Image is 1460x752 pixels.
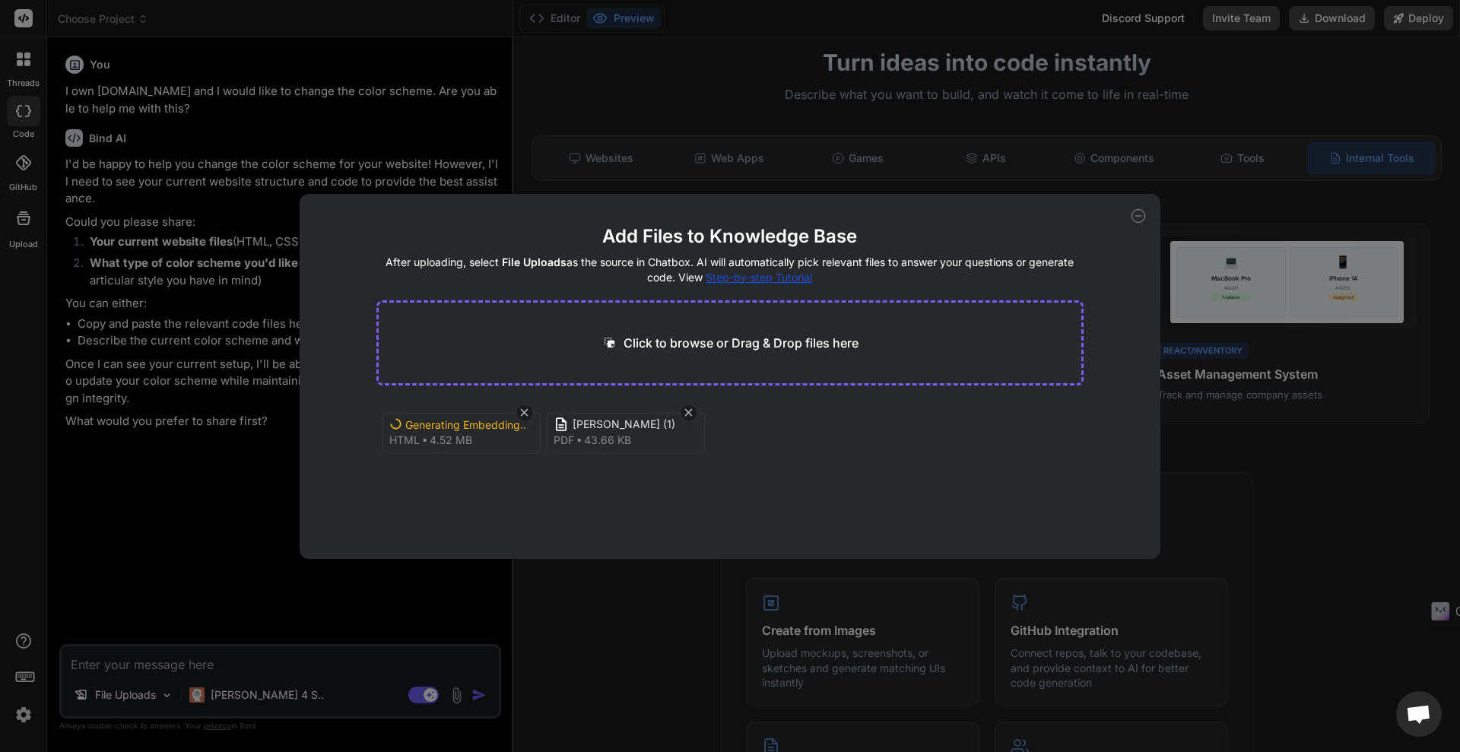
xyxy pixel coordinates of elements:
span: File Uploads [502,255,567,268]
span: 4.52 MB [430,433,472,448]
span: html [389,433,420,448]
h2: Add Files to Knowledge Base [376,224,1084,249]
span: pdf [554,433,574,448]
span: 43.66 KB [584,433,631,448]
div: Generating Embedding... [405,417,527,433]
span: Step-by-step Tutorial [706,271,812,284]
h4: After uploading, select as the source in Chatbox. AI will automatically pick relevant files to an... [376,255,1084,285]
p: Click to browse or Drag & Drop files here [624,334,859,352]
div: Open chat [1396,691,1442,737]
span: [PERSON_NAME] (1) [573,417,694,433]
